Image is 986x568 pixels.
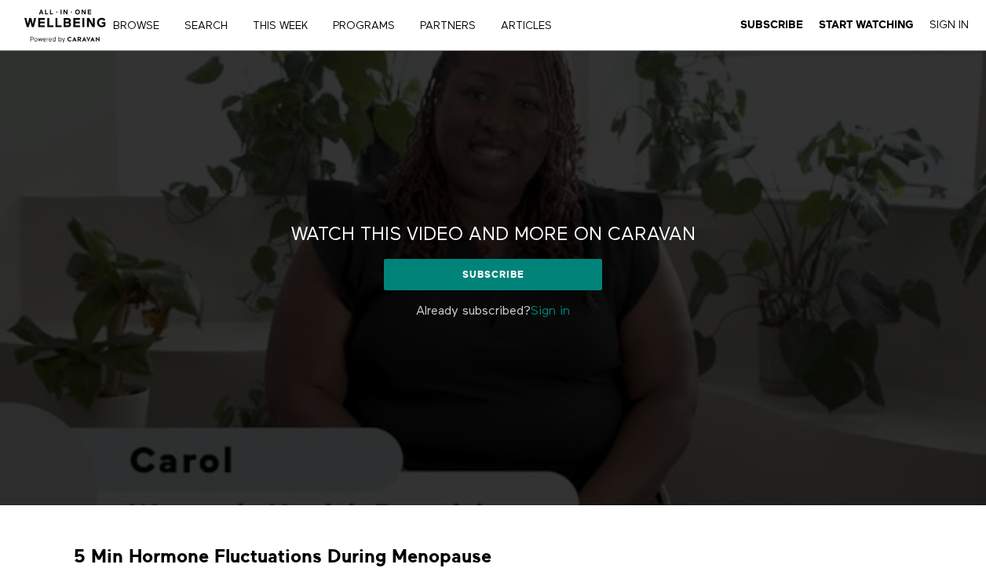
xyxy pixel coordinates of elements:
[819,19,914,31] strong: Start Watching
[531,305,570,318] a: Sign in
[266,302,720,321] p: Already subscribed?
[247,20,324,31] a: THIS WEEK
[740,19,803,31] strong: Subscribe
[740,18,803,32] a: Subscribe
[327,20,411,31] a: PROGRAMS
[929,18,969,32] a: Sign In
[384,259,601,290] a: Subscribe
[124,17,584,33] nav: Primary
[819,18,914,32] a: Start Watching
[414,20,492,31] a: PARTNERS
[108,20,176,31] a: Browse
[291,223,696,247] h2: Watch this video and more on CARAVAN
[179,20,244,31] a: Search
[495,20,568,31] a: ARTICLES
